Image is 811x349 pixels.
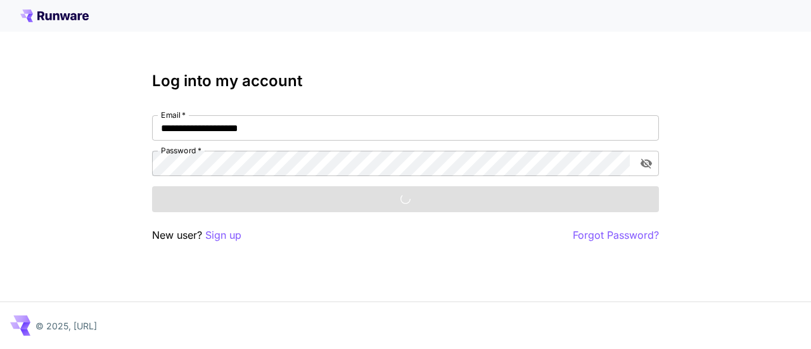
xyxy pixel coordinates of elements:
label: Email [161,110,186,120]
label: Password [161,145,201,156]
p: © 2025, [URL] [35,319,97,333]
button: Sign up [205,227,241,243]
button: toggle password visibility [635,152,658,175]
h3: Log into my account [152,72,659,90]
p: New user? [152,227,241,243]
button: Forgot Password? [573,227,659,243]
